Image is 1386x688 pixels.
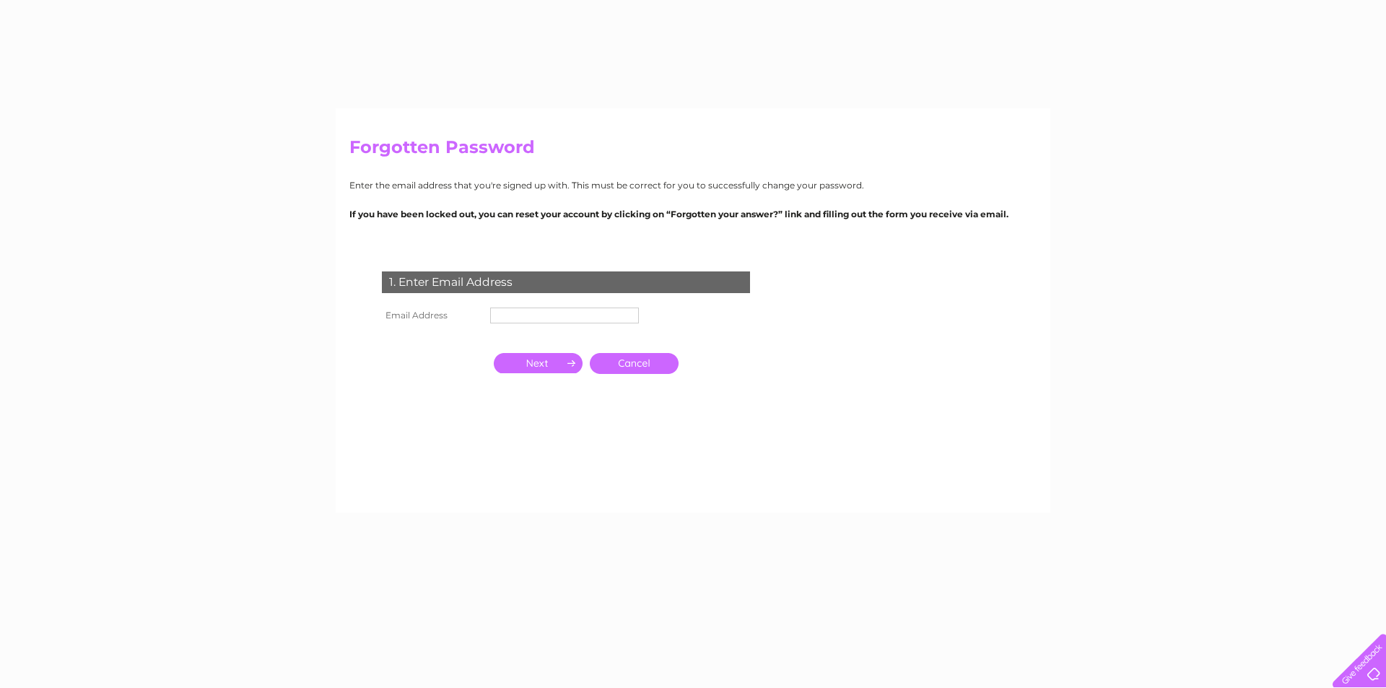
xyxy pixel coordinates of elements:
[378,304,487,327] th: Email Address
[382,271,750,293] div: 1. Enter Email Address
[590,353,679,374] a: Cancel
[349,178,1037,192] p: Enter the email address that you're signed up with. This must be correct for you to successfully ...
[349,137,1037,165] h2: Forgotten Password
[349,207,1037,221] p: If you have been locked out, you can reset your account by clicking on “Forgotten your answer?” l...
